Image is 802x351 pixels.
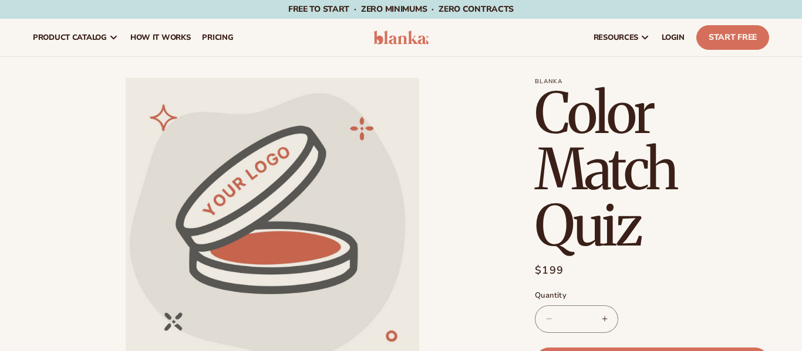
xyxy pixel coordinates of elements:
a: product catalog [27,19,124,56]
a: resources [588,19,656,56]
label: Quantity [535,290,769,302]
span: How It Works [130,33,191,42]
span: resources [594,33,638,42]
span: Free to start · ZERO minimums · ZERO contracts [288,4,514,15]
h1: Color Match Quiz [535,85,769,254]
span: pricing [202,33,233,42]
a: LOGIN [656,19,690,56]
span: product catalog [33,33,107,42]
span: $199 [535,263,564,278]
span: LOGIN [662,33,685,42]
img: logo [373,30,429,45]
a: pricing [196,19,239,56]
a: Start Free [696,25,769,50]
a: How It Works [124,19,197,56]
